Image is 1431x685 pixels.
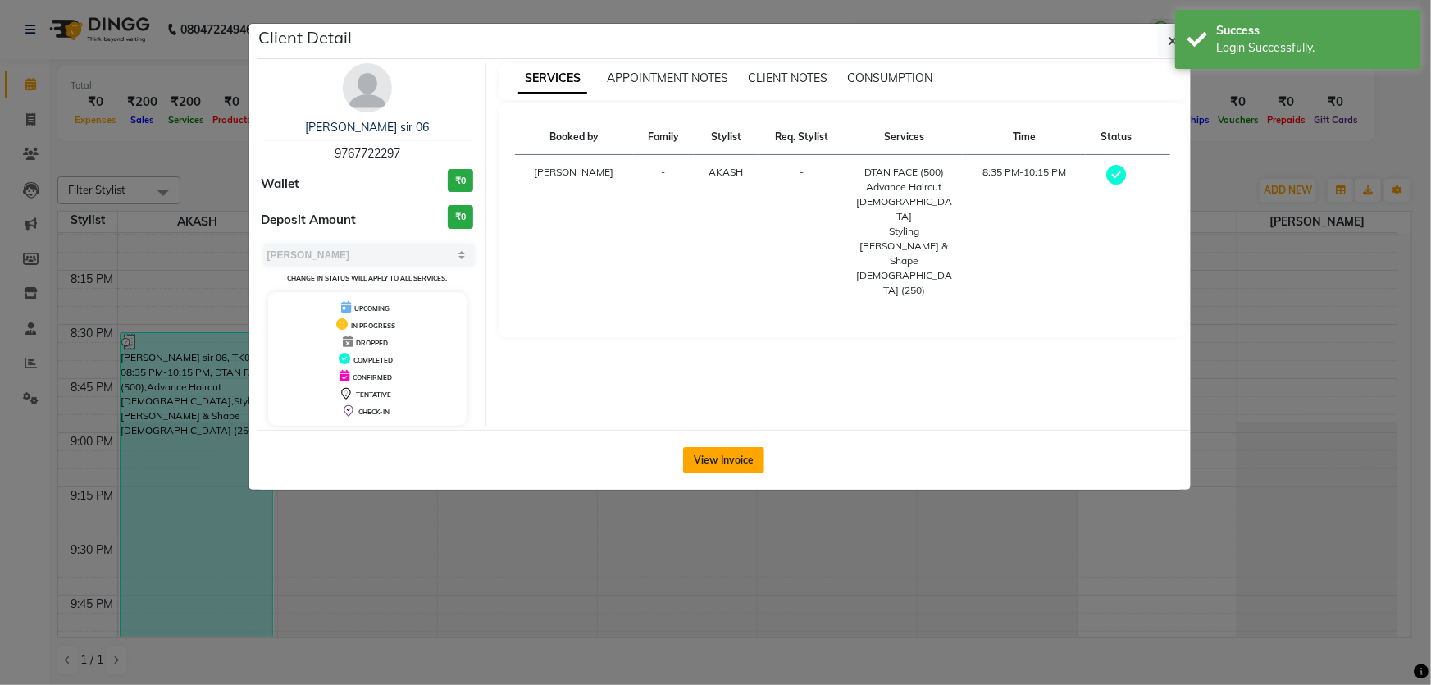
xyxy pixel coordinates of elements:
[633,155,694,308] td: -
[448,205,473,229] h3: ₹0
[354,304,390,313] span: UPCOMING
[343,63,392,112] img: avatar
[709,166,743,178] span: AKASH
[963,155,1086,308] td: 8:35 PM-10:15 PM
[518,64,587,94] span: SERVICES
[287,274,447,282] small: Change in status will apply to all services.
[262,175,300,194] span: Wallet
[855,224,953,298] div: Styling [PERSON_NAME] & Shape [DEMOGRAPHIC_DATA] (250)
[356,390,391,399] span: TENTATIVE
[607,71,728,85] span: APPOINTMENT NOTES
[515,155,633,308] td: [PERSON_NAME]
[351,322,395,330] span: IN PROGRESS
[448,169,473,193] h3: ₹0
[305,120,429,135] a: [PERSON_NAME] sir 06
[515,120,633,155] th: Booked by
[855,165,953,180] div: DTAN FACE (500)
[748,71,827,85] span: CLIENT NOTES
[759,120,845,155] th: Req. Stylist
[1086,120,1146,155] th: Status
[358,408,390,416] span: CHECK-IN
[694,120,759,155] th: Stylist
[356,339,388,347] span: DROPPED
[262,211,357,230] span: Deposit Amount
[847,71,932,85] span: CONSUMPTION
[353,373,392,381] span: CONFIRMED
[1216,39,1409,57] div: Login Successfully.
[1216,22,1409,39] div: Success
[633,120,694,155] th: Family
[855,180,953,224] div: Advance Haircut [DEMOGRAPHIC_DATA]
[845,120,963,155] th: Services
[335,146,400,161] span: 9767722297
[683,447,764,473] button: View Invoice
[759,155,845,308] td: -
[353,356,393,364] span: COMPLETED
[963,120,1086,155] th: Time
[259,25,353,50] h5: Client Detail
